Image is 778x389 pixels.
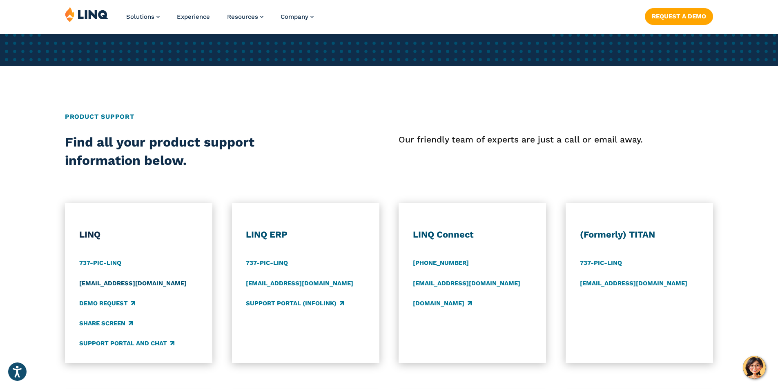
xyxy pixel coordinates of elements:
[65,112,713,122] h2: Product Support
[645,8,713,24] a: Request a Demo
[413,229,532,240] h3: LINQ Connect
[79,339,174,348] a: Support Portal and Chat
[227,13,258,20] span: Resources
[126,13,160,20] a: Solutions
[246,279,353,288] a: [EMAIL_ADDRESS][DOMAIN_NAME]
[79,259,121,268] a: 737-PIC-LINQ
[79,319,133,328] a: Share Screen
[126,7,314,33] nav: Primary Navigation
[246,229,365,240] h3: LINQ ERP
[79,279,187,288] a: [EMAIL_ADDRESS][DOMAIN_NAME]
[177,13,210,20] a: Experience
[645,7,713,24] nav: Button Navigation
[246,259,288,268] a: 737-PIC-LINQ
[580,229,699,240] h3: (Formerly) TITAN
[413,259,469,268] a: [PHONE_NUMBER]
[281,13,314,20] a: Company
[399,133,713,146] p: Our friendly team of experts are just a call or email away.
[580,259,622,268] a: 737-PIC-LINQ
[580,279,687,288] a: [EMAIL_ADDRESS][DOMAIN_NAME]
[65,133,324,170] h2: Find all your product support information below.
[281,13,308,20] span: Company
[65,7,108,22] img: LINQ | K‑12 Software
[79,229,198,240] h3: LINQ
[227,13,263,20] a: Resources
[79,299,135,308] a: Demo Request
[413,279,520,288] a: [EMAIL_ADDRESS][DOMAIN_NAME]
[413,299,472,308] a: [DOMAIN_NAME]
[126,13,154,20] span: Solutions
[246,299,344,308] a: Support Portal (Infolink)
[743,356,766,379] button: Hello, have a question? Let’s chat.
